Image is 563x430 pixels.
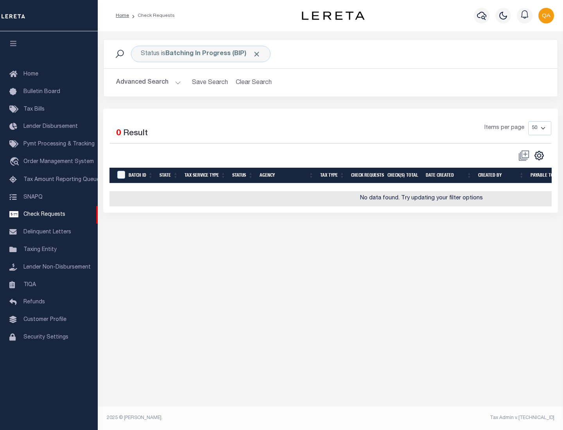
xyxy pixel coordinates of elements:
span: Home [23,72,38,77]
th: Check Requests [348,168,384,184]
button: Save Search [187,75,233,90]
span: Bulletin Board [23,89,60,95]
span: Order Management System [23,159,94,165]
span: Tax Amount Reporting Queue [23,177,100,183]
div: Status is [131,46,271,62]
span: Items per page [484,124,524,133]
button: Clear Search [233,75,275,90]
th: Batch Id: activate to sort column ascending [126,168,156,184]
span: Tax Bills [23,107,45,112]
span: TIQA [23,282,36,287]
th: Tax Type: activate to sort column ascending [317,168,348,184]
span: Security Settings [23,335,68,340]
span: Click to Remove [253,50,261,58]
th: Agency: activate to sort column ascending [256,168,317,184]
th: Status: activate to sort column ascending [229,168,256,184]
img: logo-dark.svg [302,11,364,20]
span: Customer Profile [23,317,66,322]
a: Home [116,13,129,18]
span: Refunds [23,299,45,305]
span: Delinquent Letters [23,229,71,235]
th: Check(s) Total [384,168,423,184]
span: Taxing Entity [23,247,57,253]
b: Batching In Progress (BIP) [165,51,261,57]
label: Result [123,127,148,140]
div: 2025 © [PERSON_NAME]. [101,414,331,421]
th: Date Created: activate to sort column ascending [423,168,475,184]
th: Tax Service Type: activate to sort column ascending [181,168,229,184]
th: Created By: activate to sort column ascending [475,168,527,184]
span: Lender Non-Disbursement [23,265,91,270]
li: Check Requests [129,12,175,19]
i: travel_explore [9,157,22,167]
span: Check Requests [23,212,65,217]
span: 0 [116,129,121,138]
button: Advanced Search [116,75,181,90]
span: Lender Disbursement [23,124,78,129]
th: State: activate to sort column ascending [156,168,181,184]
span: Pymt Processing & Tracking [23,142,95,147]
div: Tax Admin v.[TECHNICAL_ID] [336,414,554,421]
span: SNAPQ [23,194,43,200]
img: svg+xml;base64,PHN2ZyB4bWxucz0iaHR0cDovL3d3dy53My5vcmcvMjAwMC9zdmciIHBvaW50ZXItZXZlbnRzPSJub25lIi... [538,8,554,23]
